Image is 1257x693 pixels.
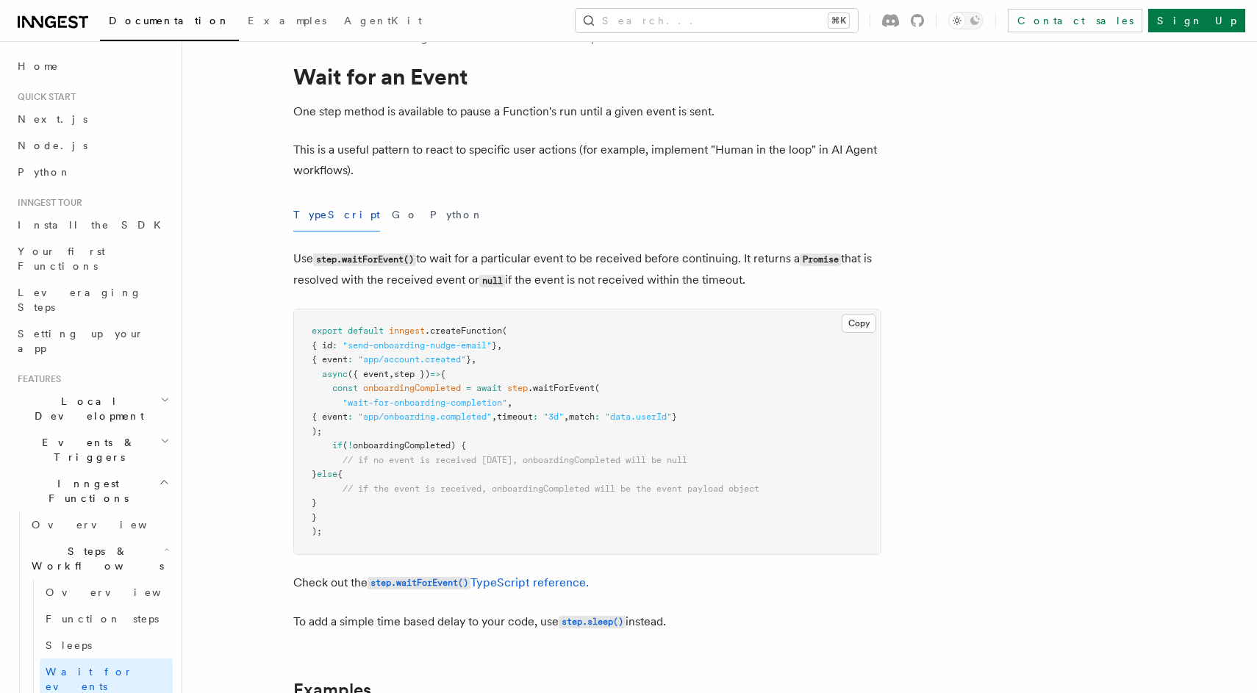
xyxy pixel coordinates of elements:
button: Local Development [12,388,173,429]
button: Search...⌘K [576,9,858,32]
a: Documentation [100,4,239,41]
span: : [595,412,600,422]
a: Node.js [12,132,173,159]
span: , [471,354,476,365]
span: } [466,354,471,365]
span: step }) [394,369,430,379]
span: Your first Functions [18,245,105,272]
span: ({ event [348,369,389,379]
a: Home [12,53,173,79]
span: } [492,340,497,351]
a: Sleeps [40,632,173,658]
button: Copy [842,314,876,333]
kbd: ⌘K [828,13,849,28]
span: Features [12,373,61,385]
p: One step method is available to pause a Function's run until a given event is sent. [293,101,881,122]
p: Check out the [293,572,881,594]
a: AgentKit [335,4,431,40]
span: const [332,383,358,393]
span: Install the SDK [18,219,170,231]
span: step [507,383,528,393]
span: .createFunction [425,326,502,336]
span: await [476,383,502,393]
span: // if no event is received [DATE], onboardingCompleted will be null [343,455,687,465]
span: , [507,398,512,408]
p: Use to wait for a particular event to be received before continuing. It returns a that is resolve... [293,248,881,291]
a: Overview [26,511,173,538]
span: Home [18,59,59,73]
span: : [533,412,538,422]
span: if [332,440,343,450]
span: => [430,369,440,379]
span: "3d" [543,412,564,422]
span: Inngest Functions [12,476,159,506]
span: } [672,412,677,422]
p: This is a useful pattern to react to specific user actions (for example, implement "Human in the ... [293,140,881,181]
code: Promise [800,254,841,266]
span: "data.userId" [605,412,672,422]
span: = [466,383,471,393]
span: inngest [389,326,425,336]
span: ( [502,326,507,336]
span: Inngest tour [12,197,82,209]
a: Next.js [12,106,173,132]
a: Setting up your app [12,320,173,362]
span: .waitForEvent [528,383,595,393]
span: Steps & Workflows [26,544,164,573]
span: { [337,469,343,479]
span: Setting up your app [18,328,144,354]
span: "wait-for-onboarding-completion" [343,398,507,408]
button: Events & Triggers [12,429,173,470]
code: step.sleep() [559,616,626,628]
span: "app/onboarding.completed" [358,412,492,422]
span: { id [312,340,332,351]
span: , [497,340,502,351]
span: { event [312,412,348,422]
p: To add a simple time based delay to your code, use instead. [293,611,881,633]
span: default [348,326,384,336]
span: { event [312,354,348,365]
span: async [322,369,348,379]
span: , [564,412,569,422]
span: Overview [32,519,183,531]
a: Your first Functions [12,238,173,279]
span: { [440,369,445,379]
span: Python [18,166,71,178]
a: Function steps [40,606,173,632]
span: AgentKit [344,15,422,26]
span: ); [312,526,322,536]
a: Overview [40,579,173,606]
span: Function steps [46,613,159,625]
a: Contact sales [1008,9,1142,32]
button: Go [392,198,418,231]
a: Install the SDK [12,212,173,238]
span: : [348,354,353,365]
span: ); [312,426,322,437]
span: export [312,326,343,336]
a: step.sleep() [559,614,626,628]
span: ( [343,440,348,450]
span: Wait for events [46,666,133,692]
span: onboardingCompleted) { [353,440,466,450]
span: Overview [46,586,197,598]
button: Python [430,198,484,231]
a: Sign Up [1148,9,1245,32]
code: step.waitForEvent() [368,577,470,589]
code: step.waitForEvent() [313,254,416,266]
span: timeout [497,412,533,422]
span: Local Development [12,394,160,423]
span: Examples [248,15,326,26]
span: } [312,469,317,479]
span: match [569,412,595,422]
a: Leveraging Steps [12,279,173,320]
span: "app/account.created" [358,354,466,365]
span: ! [348,440,353,450]
a: step.waitForEvent()TypeScript reference. [368,575,589,589]
span: Next.js [18,113,87,125]
span: Quick start [12,91,76,103]
span: // if the event is received, onboardingCompleted will be the event payload object [343,484,759,494]
span: , [492,412,497,422]
h1: Wait for an Event [293,63,881,90]
span: : [332,340,337,351]
span: "send-onboarding-nudge-email" [343,340,492,351]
